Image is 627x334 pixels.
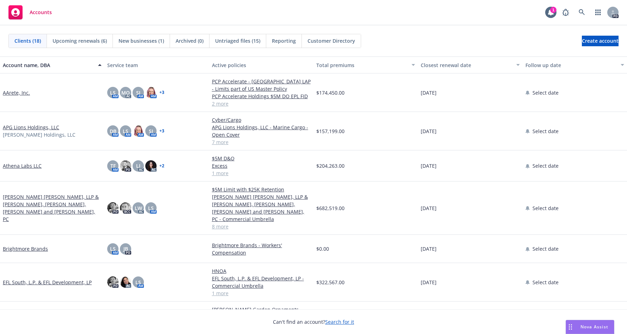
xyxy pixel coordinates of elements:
span: DB [110,127,116,135]
span: Untriaged files (15) [215,37,260,44]
div: Drag to move [566,320,575,334]
span: $157,199.00 [316,127,345,135]
a: 8 more [212,223,311,230]
a: [PERSON_NAME] [PERSON_NAME], LLP & [PERSON_NAME], [PERSON_NAME], [PERSON_NAME] and [PERSON_NAME],... [212,193,311,223]
a: EFL South, L.P. & EFL Development, LP [3,279,92,286]
a: Create account [582,36,619,46]
a: 1 more [212,169,311,177]
span: MQ [121,89,130,96]
img: photo [107,202,118,214]
a: $5M Limit with $25K Retention [212,186,311,193]
a: + 2 [159,164,164,168]
div: Total premiums [316,61,407,69]
span: LI [136,162,140,169]
a: + 3 [159,90,164,95]
span: New businesses (1) [118,37,164,44]
a: HNOA [212,267,311,275]
div: Follow up date [525,61,616,69]
span: Select date [532,89,559,96]
span: Customer Directory [308,37,355,44]
div: Closest renewal date [421,61,512,69]
a: Brightmore Brands [3,245,48,252]
a: Excess [212,162,311,169]
a: EFL South, L.P. & EFL Development, LP - Commercial Umbrella [212,275,311,290]
span: [DATE] [421,127,437,135]
a: Search for it [325,318,354,325]
img: photo [145,87,157,98]
span: [DATE] [421,245,437,252]
span: $322,567.00 [316,279,345,286]
div: 1 [550,7,556,13]
span: Reporting [272,37,296,44]
span: Select date [532,245,559,252]
div: Active policies [212,61,311,69]
span: Create account [582,34,619,48]
button: Service team [104,56,209,73]
span: [DATE] [421,279,437,286]
span: $204,263.00 [316,162,345,169]
span: LS [123,127,128,135]
a: Brightmore Brands - Workers' Compensation [212,241,311,256]
span: [PERSON_NAME] Holdings, LLC [3,131,75,138]
span: LS [110,89,116,96]
span: [DATE] [421,89,437,96]
a: Athena Labs LLC [3,162,42,169]
span: LW [135,204,142,212]
button: Closest renewal date [418,56,522,73]
span: Select date [532,162,559,169]
img: photo [120,160,131,172]
a: APG Lions Holdings, LLC - Marine Cargo - Open Cover [212,124,311,138]
span: [DATE] [421,162,437,169]
span: LS [110,245,116,252]
span: Nova Assist [580,324,608,330]
span: $174,450.00 [316,89,345,96]
img: photo [145,160,157,172]
span: Upcoming renewals (6) [53,37,107,44]
button: Total premiums [313,56,418,73]
div: Service team [107,61,206,69]
a: Search [575,5,589,19]
a: Accounts [6,2,55,22]
button: Follow up date [523,56,627,73]
span: Clients (18) [14,37,41,44]
span: Archived (0) [176,37,203,44]
img: photo [133,125,144,137]
a: [PERSON_NAME] Garden Ornaments - Commercial Property [212,306,311,321]
span: TF [110,162,116,169]
a: 2 more [212,100,311,107]
a: 1 more [212,290,311,297]
span: JB [123,245,128,252]
a: PCP Accelerate Holdings $5M DO EPL FID [212,93,311,100]
a: 7 more [212,138,311,146]
img: photo [120,276,131,288]
img: photo [107,276,118,288]
span: SJ [149,127,153,135]
span: Accounts [30,10,52,15]
a: PCP Accelerate - [GEOGRAPHIC_DATA] LAP - Limits part of US Master Policy [212,78,311,93]
span: $682,519.00 [316,204,345,212]
a: [PERSON_NAME] [PERSON_NAME], LLP & [PERSON_NAME], [PERSON_NAME], [PERSON_NAME] and [PERSON_NAME], PC [3,193,102,223]
a: + 3 [159,129,164,133]
a: Report a Bug [559,5,573,19]
div: Account name, DBA [3,61,94,69]
a: Switch app [591,5,605,19]
span: LS [135,279,141,286]
span: Select date [532,127,559,135]
span: [DATE] [421,204,437,212]
span: $0.00 [316,245,329,252]
button: Active policies [209,56,313,73]
span: SJ [136,89,140,96]
span: LS [148,204,154,212]
img: photo [120,202,131,214]
a: APG Lions Holdings, LLC [3,124,59,131]
button: Nova Assist [566,320,614,334]
a: Cyber/Cargo [212,116,311,124]
span: Select date [532,279,559,286]
a: $5M D&O [212,155,311,162]
span: Can't find an account? [273,318,354,326]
